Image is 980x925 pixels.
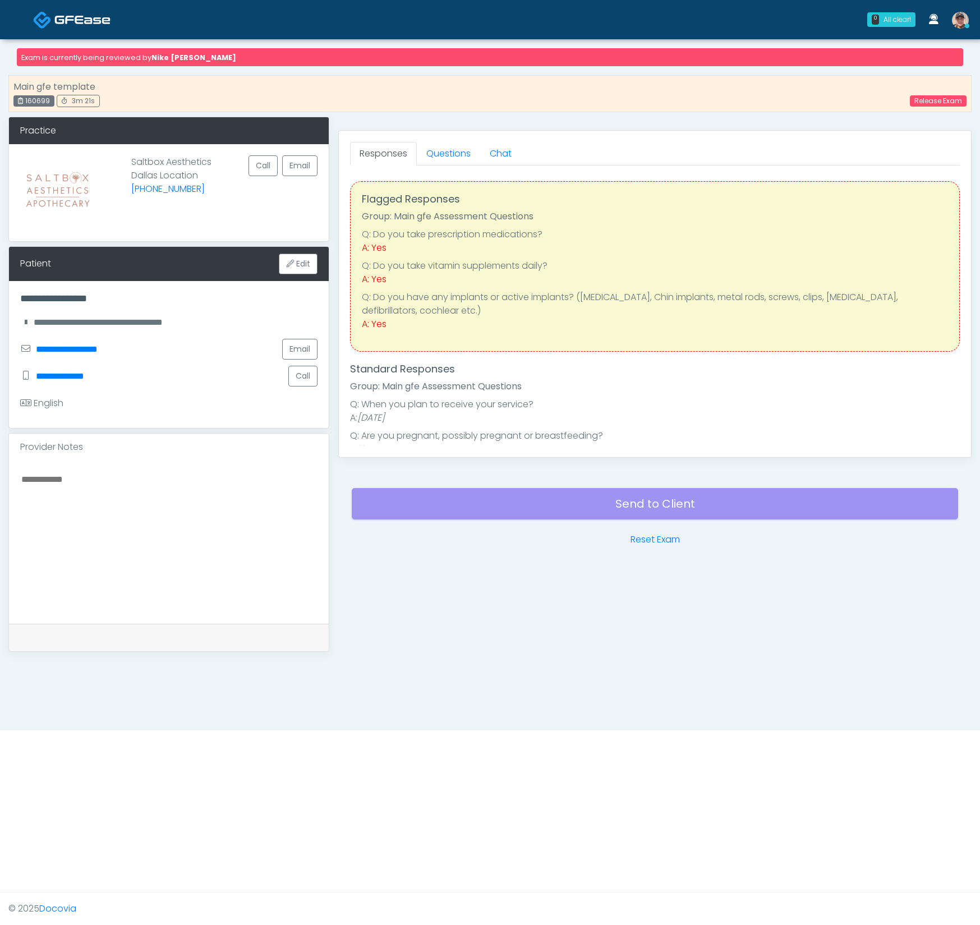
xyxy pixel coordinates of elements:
[362,210,533,223] strong: Group: Main gfe Assessment Questions
[357,411,385,424] em: [DATE]
[884,15,911,25] div: All clear!
[20,155,95,230] img: Provider image
[72,96,95,105] span: 3m 21s
[362,259,948,273] li: Q: Do you take vitamin supplements daily?
[9,434,329,461] div: Provider Notes
[13,80,95,93] strong: Main gfe template
[362,241,948,255] div: A: Yes
[861,8,922,31] a: 0 All clear!
[54,14,111,25] img: Docovia
[33,11,52,29] img: Docovia
[20,257,51,270] div: Patient
[872,15,879,25] div: 0
[131,182,205,195] a: [PHONE_NUMBER]
[350,443,960,456] li: A:
[910,95,967,107] a: Release Exam
[350,380,522,393] strong: Group: Main gfe Assessment Questions
[131,155,211,221] p: Saltbox Aesthetics Dallas Location
[362,228,948,241] li: Q: Do you take prescription medications?
[350,363,960,375] h4: Standard Responses
[9,117,329,144] div: Practice
[282,155,318,176] a: Email
[480,142,521,165] a: Chat
[357,443,369,455] em: No
[279,254,318,274] button: Edit
[362,193,948,205] h4: Flagged Responses
[417,142,480,165] a: Questions
[631,533,680,546] a: Reset Exam
[350,142,417,165] a: Responses
[288,366,318,386] button: Call
[362,317,948,331] div: A: Yes
[21,53,236,62] small: Exam is currently being reviewed by
[151,53,236,62] strong: Nike [PERSON_NAME]
[350,429,960,443] li: Q: Are you pregnant, possibly pregnant or breastfeeding?
[33,1,111,38] a: Docovia
[362,273,948,286] div: A: Yes
[20,397,63,410] div: English
[249,155,278,176] button: Call
[13,95,54,107] div: 160699
[350,398,960,411] li: Q: When you plan to receive your service?
[362,291,948,317] li: Q: Do you have any implants or active implants? ([MEDICAL_DATA], Chin implants, metal rods, screw...
[350,411,960,425] li: A:
[282,339,318,360] a: Email
[952,12,969,29] img: Amos GFE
